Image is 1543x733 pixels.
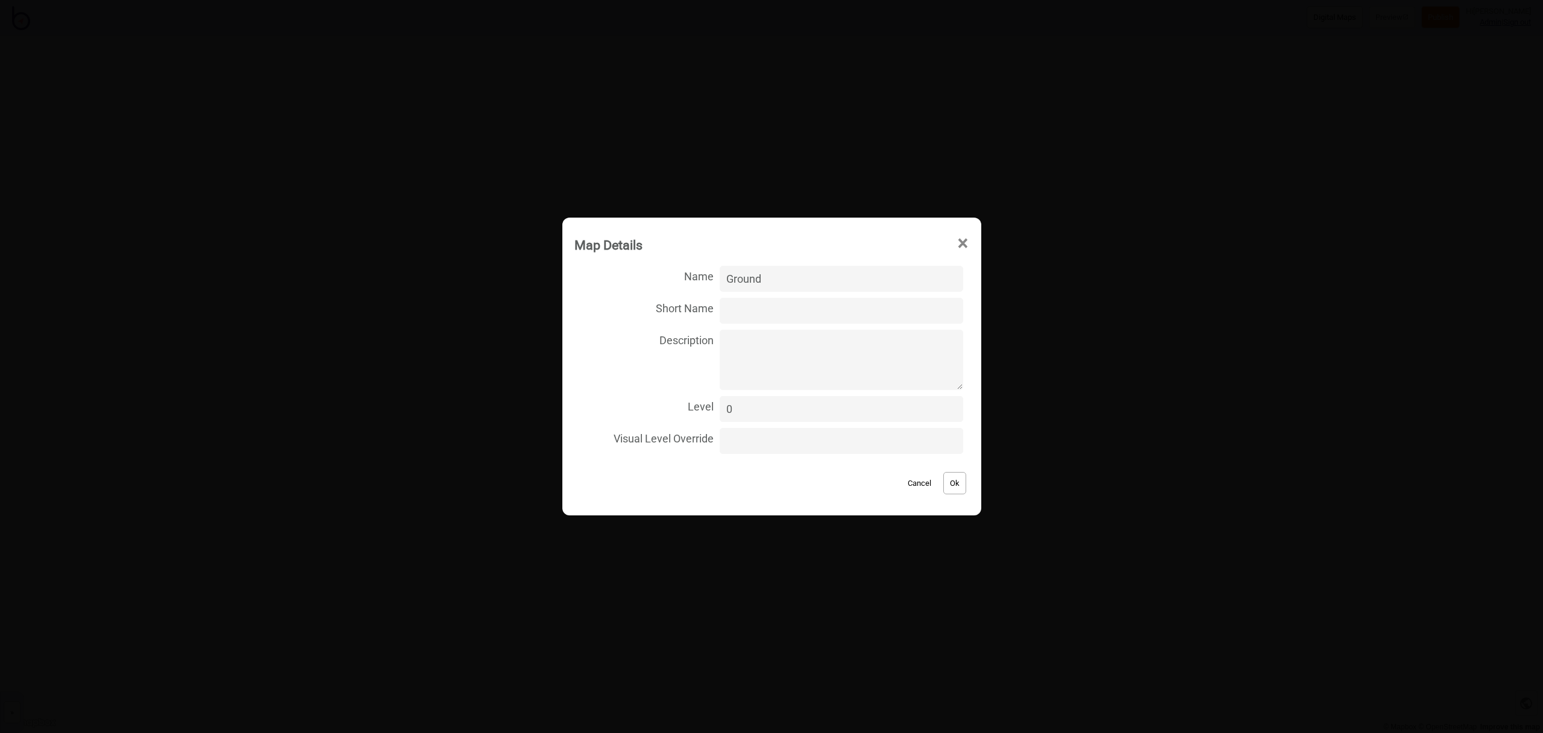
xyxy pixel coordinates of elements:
[574,425,714,450] span: Visual Level Override
[574,327,714,351] span: Description
[720,266,963,292] input: Name
[902,472,937,494] button: Cancel
[574,295,714,319] span: Short Name
[574,393,714,418] span: Level
[720,298,963,324] input: Short Name
[574,232,643,258] div: Map Details
[720,330,963,390] textarea: Description
[943,472,966,494] button: Ok
[720,428,963,454] input: Visual Level Override
[720,396,963,422] input: Level
[957,224,969,263] span: ×
[574,263,714,288] span: Name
